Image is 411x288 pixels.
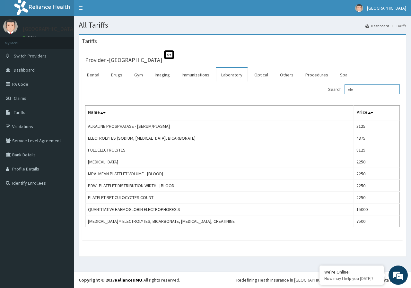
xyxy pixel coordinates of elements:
[14,95,26,101] span: Claims
[367,5,406,11] span: [GEOGRAPHIC_DATA]
[129,68,148,82] a: Gym
[85,120,354,132] td: ALKALINE PHOSPHATASE - [SERUM/PLASMA]
[324,276,379,281] p: How may I help you today?
[300,68,333,82] a: Procedures
[249,68,273,82] a: Optical
[74,272,411,288] footer: All rights reserved.
[14,53,47,59] span: Switch Providers
[85,204,354,215] td: QUANTITATIVE HAEMOGLOBIN ELECTROPHORESIS
[22,26,75,32] p: [GEOGRAPHIC_DATA]
[85,192,354,204] td: PLATELET RETICULOCYCTES COUNT
[354,132,400,144] td: 4375
[150,68,175,82] a: Imaging
[85,215,354,227] td: [MEDICAL_DATA] = ELECTROLYTES, BICARBONATE, [MEDICAL_DATA], CREATININE
[3,19,18,34] img: User Image
[354,168,400,180] td: 2250
[365,23,389,29] a: Dashboard
[354,180,400,192] td: 2250
[275,68,299,82] a: Others
[345,84,400,94] input: Search:
[82,68,104,82] a: Dental
[37,81,89,146] span: We're online!
[328,84,400,94] label: Search:
[85,144,354,156] td: FULL ELECTROLYTES
[85,106,354,120] th: Name
[3,175,122,198] textarea: Type your message and hit 'Enter'
[354,144,400,156] td: 8125
[354,120,400,132] td: 3125
[85,168,354,180] td: MPV -MEAN PLATELET VOLUME - [BLOOD]
[115,277,142,283] a: RelianceHMO
[164,50,174,59] span: St
[22,35,38,39] a: Online
[106,68,127,82] a: Drugs
[33,36,108,44] div: Chat with us now
[354,192,400,204] td: 2250
[324,269,379,275] div: We're Online!
[236,277,406,283] div: Redefining Heath Insurance in [GEOGRAPHIC_DATA] using Telemedicine and Data Science!
[85,180,354,192] td: PDW -PLATELET DISTRIBUTION WIDTH - [BLOOD]
[390,23,406,29] li: Tariffs
[85,156,354,168] td: [MEDICAL_DATA]
[354,156,400,168] td: 2250
[82,38,97,44] h3: Tariffs
[216,68,248,82] a: Laboratory
[355,4,363,12] img: User Image
[14,67,35,73] span: Dashboard
[79,21,406,29] h1: All Tariffs
[354,106,400,120] th: Price
[79,277,144,283] strong: Copyright © 2017 .
[12,32,26,48] img: d_794563401_company_1708531726252_794563401
[354,215,400,227] td: 7500
[105,3,121,19] div: Minimize live chat window
[85,57,162,63] h3: Provider - [GEOGRAPHIC_DATA]
[354,204,400,215] td: 15000
[14,109,25,115] span: Tariffs
[177,68,214,82] a: Immunizations
[335,68,353,82] a: Spa
[85,132,354,144] td: ELECTROLYTES (SODIUM, [MEDICAL_DATA], BICARBONATE)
